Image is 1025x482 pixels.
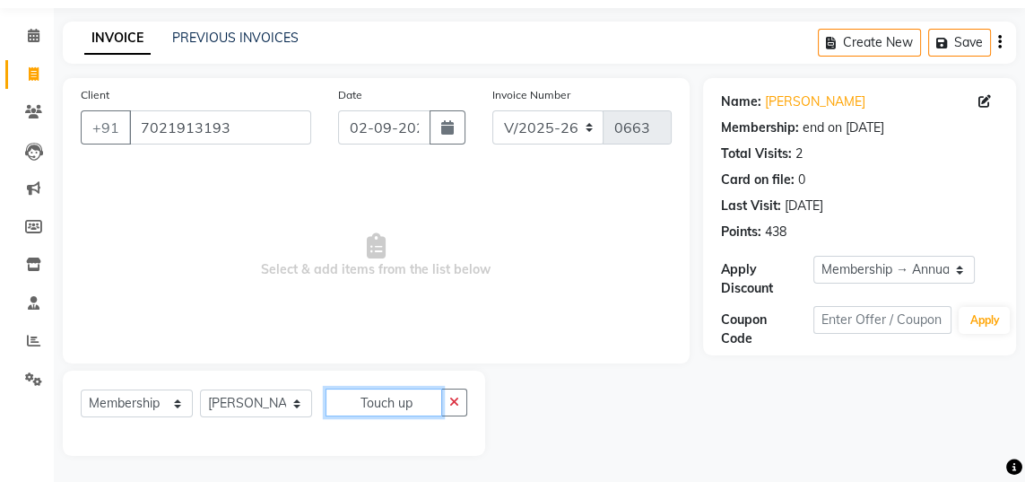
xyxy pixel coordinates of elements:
[795,145,803,163] div: 2
[721,223,761,241] div: Points:
[81,87,109,103] label: Client
[129,110,311,145] input: Search by Name/Mobile/Email/Code
[818,29,921,57] button: Create New
[798,171,805,189] div: 0
[765,223,786,241] div: 438
[492,87,570,103] label: Invoice Number
[721,171,795,189] div: Card on file:
[785,197,823,215] div: [DATE]
[172,30,299,46] a: PREVIOUS INVOICES
[721,197,781,215] div: Last Visit:
[803,118,884,137] div: end on [DATE]
[326,389,442,416] input: Search
[338,87,362,103] label: Date
[765,92,865,111] a: [PERSON_NAME]
[721,311,813,348] div: Coupon Code
[721,92,761,111] div: Name:
[721,260,813,298] div: Apply Discount
[813,306,952,334] input: Enter Offer / Coupon Code
[81,110,131,145] button: +91
[959,307,1010,334] button: Apply
[721,118,799,137] div: Membership:
[928,29,991,57] button: Save
[84,22,151,55] a: INVOICE
[721,145,792,163] div: Total Visits:
[81,166,672,346] span: Select & add items from the list below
